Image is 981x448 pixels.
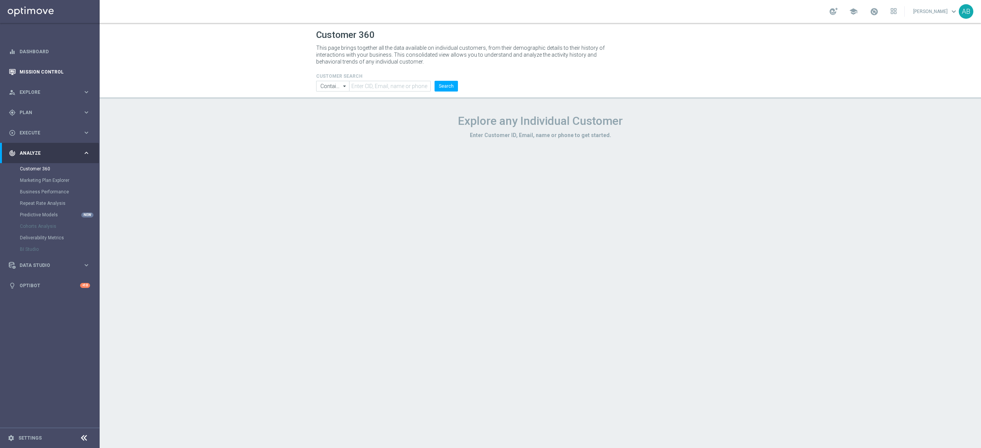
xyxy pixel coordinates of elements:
span: Execute [20,131,83,135]
input: Enter CID, Email, name or phone [349,81,431,92]
i: person_search [9,89,16,96]
i: gps_fixed [9,109,16,116]
span: Data Studio [20,263,83,268]
div: Data Studio [9,262,83,269]
i: arrow_drop_down [341,81,349,91]
i: track_changes [9,150,16,157]
i: play_circle_outline [9,129,16,136]
h1: Explore any Individual Customer [316,114,764,128]
span: keyboard_arrow_down [950,7,958,16]
p: This page brings together all the data available on individual customers, from their demographic ... [316,44,611,65]
div: Analyze [9,150,83,157]
i: keyboard_arrow_right [83,88,90,96]
div: BI Studio [20,244,99,255]
div: AB [959,4,973,19]
span: Analyze [20,151,83,155]
div: Plan [9,109,83,116]
div: Explore [9,89,83,96]
i: keyboard_arrow_right [83,129,90,136]
a: [PERSON_NAME]keyboard_arrow_down [912,6,959,17]
input: Contains [316,81,349,92]
div: +10 [80,283,90,288]
span: Explore [20,90,83,95]
a: Deliverability Metrics [20,235,80,241]
div: Predictive Models [20,209,99,221]
i: keyboard_arrow_right [83,109,90,116]
div: Dashboard [9,41,90,62]
a: Customer 360 [20,166,80,172]
div: Business Performance [20,186,99,198]
i: equalizer [9,48,16,55]
span: school [849,7,858,16]
a: Repeat Rate Analysis [20,200,80,206]
button: Mission Control [8,69,90,75]
div: Customer 360 [20,163,99,175]
i: settings [8,435,15,441]
div: NEW [81,213,94,217]
h4: CUSTOMER SEARCH [316,74,458,79]
a: Settings [18,436,42,440]
button: track_changes Analyze keyboard_arrow_right [8,150,90,156]
a: Business Performance [20,189,80,195]
div: Marketing Plan Explorer [20,175,99,186]
i: keyboard_arrow_right [83,262,90,269]
div: Cohorts Analysis [20,221,99,232]
button: person_search Explore keyboard_arrow_right [8,89,90,95]
div: Deliverability Metrics [20,232,99,244]
a: Predictive Models [20,212,80,218]
i: keyboard_arrow_right [83,149,90,157]
a: Optibot [20,275,80,296]
button: lightbulb Optibot +10 [8,283,90,289]
button: Data Studio keyboard_arrow_right [8,262,90,268]
button: Search [435,81,458,92]
div: Mission Control [9,62,90,82]
div: Optibot [9,275,90,296]
button: equalizer Dashboard [8,49,90,55]
button: gps_fixed Plan keyboard_arrow_right [8,110,90,116]
h1: Customer 360 [316,29,764,41]
i: lightbulb [9,282,16,289]
div: Execute [9,129,83,136]
button: play_circle_outline Execute keyboard_arrow_right [8,130,90,136]
a: Mission Control [20,62,90,82]
div: Repeat Rate Analysis [20,198,99,209]
a: Marketing Plan Explorer [20,177,80,183]
span: Plan [20,110,83,115]
h3: Enter Customer ID, Email, name or phone to get started. [316,132,764,139]
a: Dashboard [20,41,90,62]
